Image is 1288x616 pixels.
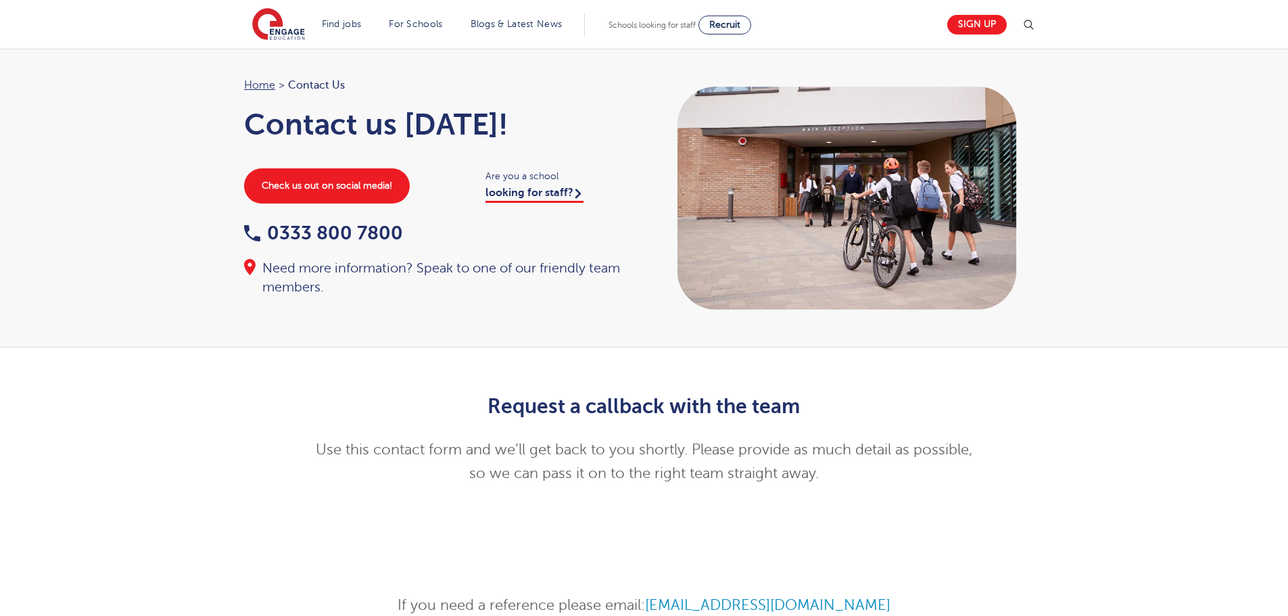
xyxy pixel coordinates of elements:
[609,20,696,30] span: Schools looking for staff
[947,15,1007,34] a: Sign up
[485,168,631,184] span: Are you a school
[471,19,563,29] a: Blogs & Latest News
[279,79,285,91] span: >
[244,259,631,297] div: Need more information? Speak to one of our friendly team members.
[244,76,631,94] nav: breadcrumb
[389,19,442,29] a: For Schools
[709,20,740,30] span: Recruit
[316,442,972,481] span: Use this contact form and we’ll get back to you shortly. Please provide as much detail as possibl...
[698,16,751,34] a: Recruit
[244,222,403,243] a: 0333 800 7800
[252,8,305,42] img: Engage Education
[244,108,631,141] h1: Contact us [DATE]!
[244,168,410,204] a: Check us out on social media!
[244,79,275,91] a: Home
[485,187,583,203] a: looking for staff?
[322,19,362,29] a: Find jobs
[645,597,890,613] a: [EMAIL_ADDRESS][DOMAIN_NAME]
[288,76,345,94] span: Contact Us
[312,395,976,418] h2: Request a callback with the team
